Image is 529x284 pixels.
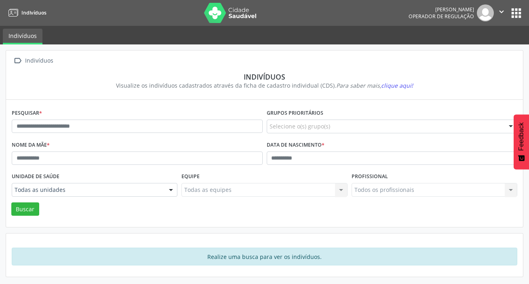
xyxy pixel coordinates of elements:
[12,55,55,67] a:  Indivíduos
[12,248,517,265] div: Realize uma busca para ver os indivíduos.
[23,55,55,67] div: Indivíduos
[336,82,413,89] i: Para saber mais,
[15,186,161,194] span: Todas as unidades
[267,139,325,151] label: Data de nascimento
[497,7,506,16] i: 
[17,81,512,90] div: Visualize os indivíduos cadastrados através da ficha de cadastro individual (CDS).
[267,107,323,120] label: Grupos prioritários
[494,4,509,21] button: 
[270,122,330,130] span: Selecione o(s) grupo(s)
[514,114,529,169] button: Feedback - Mostrar pesquisa
[21,9,46,16] span: Indivíduos
[12,170,59,183] label: Unidade de saúde
[11,202,39,216] button: Buscar
[181,170,200,183] label: Equipe
[6,6,46,19] a: Indivíduos
[352,170,388,183] label: Profissional
[12,107,42,120] label: Pesquisar
[12,55,23,67] i: 
[509,6,523,20] button: apps
[477,4,494,21] img: img
[409,6,474,13] div: [PERSON_NAME]
[409,13,474,20] span: Operador de regulação
[3,29,42,44] a: Indivíduos
[381,82,413,89] span: clique aqui!
[12,139,50,151] label: Nome da mãe
[518,122,525,151] span: Feedback
[17,72,512,81] div: Indivíduos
